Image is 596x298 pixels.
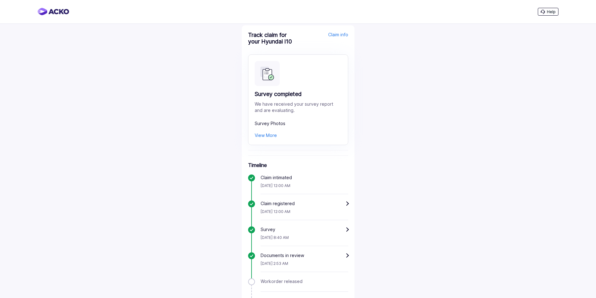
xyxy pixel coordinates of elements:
[248,162,348,168] h6: Timeline
[255,132,277,139] div: View More
[261,252,348,259] div: Documents in review
[261,259,348,272] div: [DATE] 2:53 AM
[547,9,556,14] span: Help
[261,226,348,233] div: Survey
[255,120,342,127] div: Survey Photos
[261,181,348,194] div: [DATE] 12:00 AM
[248,32,297,45] div: Track claim for your Hyundai i10
[261,233,348,246] div: [DATE] 8:40 AM
[255,101,342,114] div: We have received your survey report and are evaluating.
[261,200,348,207] div: Claim registered
[261,174,348,181] div: Claim intimated
[255,90,342,98] div: Survey completed
[300,32,348,49] div: Claim info
[38,8,69,15] img: horizontal-gradient.png
[261,278,348,285] div: Workorder released
[261,207,348,220] div: [DATE] 12:00 AM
